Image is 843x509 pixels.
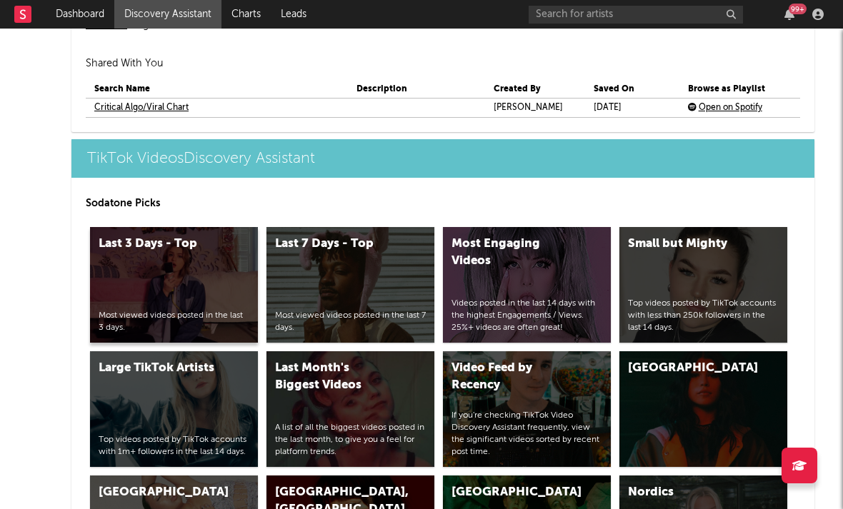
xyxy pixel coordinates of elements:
[275,236,396,253] div: Last 7 Days - Top
[99,434,249,458] div: Top videos posted by TikTok accounts with 1m+ followers in the last 14 days.
[310,20,384,30] span: Sodatone Picks
[443,227,611,343] a: Most Engaging VideosVideos posted in the last 14 days with the highest Engagements / Views. 25%+ ...
[99,310,249,334] div: Most viewed videos posted in the last 3 days.
[628,360,749,377] div: [GEOGRAPHIC_DATA]
[619,351,787,467] a: [GEOGRAPHIC_DATA]
[90,351,258,467] a: Large TikTok ArtistsTop videos posted by TikTok accounts with 1m+ followers in the last 14 days.
[348,81,485,99] th: Description
[275,422,426,458] div: A list of all the biggest videos posted in the last month, to give you a feel for platform trends.
[452,484,572,501] div: [GEOGRAPHIC_DATA]
[789,4,807,14] div: 99 +
[452,236,572,270] div: Most Engaging Videos
[443,351,611,467] a: Video Feed by RecencyIf you're checking TikTok Video Discovery Assistant frequently, view the sig...
[585,81,679,99] th: Saved On
[628,484,749,501] div: Nordics
[485,81,585,99] th: Created By
[452,298,602,333] div: Videos posted in the last 14 days with the highest Engagements / Views. 25%+ videos are often great!
[86,195,800,212] p: Sodatone Picks
[266,227,434,343] a: Last 7 Days - TopMost viewed videos posted in the last 7 days.
[266,351,434,467] a: Last Month's Biggest VideosA list of all the biggest videos posted in the last month, to give you...
[452,410,602,458] div: If you're checking TikTok Video Discovery Assistant frequently, view the significant videos sorte...
[699,104,762,112] span: Open on Spotify
[99,236,219,253] div: Last 3 Days - Top
[452,360,572,394] div: Video Feed by Recency
[94,99,189,116] a: Critical Algo/Viral Chart
[99,484,219,501] div: [GEOGRAPHIC_DATA]
[628,236,749,253] div: Small but Mighty
[86,55,800,72] h2: Shared With You
[585,98,679,117] td: [DATE]
[485,98,585,117] td: [PERSON_NAME]
[784,9,794,20] button: 99+
[679,81,789,99] th: Browse as Playlist
[275,310,426,334] div: Most viewed videos posted in the last 7 days.
[99,360,219,377] div: Large TikTok Artists
[90,227,258,343] a: Last 3 Days - TopMost viewed videos posted in the last 3 days.
[628,298,779,333] div: Top videos posted by TikTok accounts with less than 250k followers in the last 14 days.
[86,81,348,99] th: Search Name
[71,139,814,178] a: TikTok VideosDiscovery Assistant
[275,360,396,394] div: Last Month's Biggest Videos
[619,227,787,343] a: Small but MightyTop videos posted by TikTok accounts with less than 250k followers in the last 14...
[688,99,788,116] div: Open on Spotify
[529,6,743,24] input: Search for artists
[86,3,777,30] a: Spotify & AppleDiscovery Assistant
